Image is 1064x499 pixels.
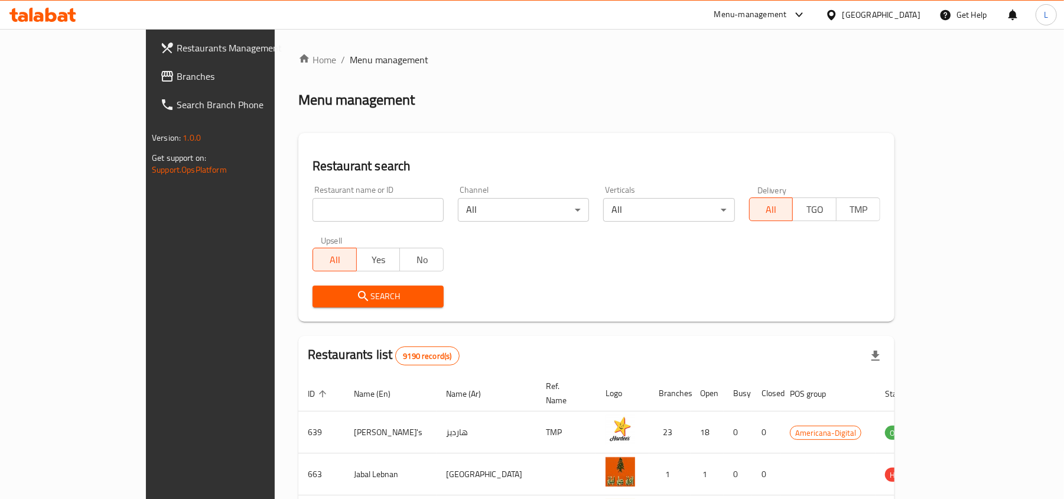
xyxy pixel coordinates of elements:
[885,468,920,482] span: HIDDEN
[298,53,894,67] nav: breadcrumb
[649,453,691,495] td: 1
[152,162,227,177] a: Support.OpsPlatform
[318,251,352,268] span: All
[362,251,396,268] span: Yes
[606,457,635,487] img: Jabal Lebnan
[841,201,876,218] span: TMP
[752,453,780,495] td: 0
[649,375,691,411] th: Branches
[321,236,343,244] label: Upsell
[885,387,923,401] span: Status
[861,342,890,370] div: Export file
[183,130,201,145] span: 1.0.0
[691,375,724,411] th: Open
[649,411,691,453] td: 23
[596,375,649,411] th: Logo
[152,150,206,166] span: Get support on:
[405,251,439,268] span: No
[724,453,752,495] td: 0
[749,197,793,221] button: All
[606,415,635,445] img: Hardee's
[177,98,314,112] span: Search Branch Phone
[344,453,437,495] td: Jabal Lebnan
[691,411,724,453] td: 18
[341,53,345,67] li: /
[356,248,401,271] button: Yes
[151,90,324,119] a: Search Branch Phone
[752,375,780,411] th: Closed
[798,201,832,218] span: TGO
[313,198,444,222] input: Search for restaurant name or ID..
[792,197,837,221] button: TGO
[714,8,787,22] div: Menu-management
[885,468,920,482] div: HIDDEN
[151,62,324,90] a: Branches
[446,387,496,401] span: Name (Ar)
[177,41,314,55] span: Restaurants Management
[790,426,861,440] span: Americana-Digital
[1044,8,1048,21] span: L
[842,8,920,21] div: [GEOGRAPHIC_DATA]
[308,387,330,401] span: ID
[691,453,724,495] td: 1
[754,201,789,218] span: All
[298,90,415,109] h2: Menu management
[322,289,434,304] span: Search
[354,387,406,401] span: Name (En)
[757,186,787,194] label: Delivery
[752,411,780,453] td: 0
[350,53,428,67] span: Menu management
[437,453,536,495] td: [GEOGRAPHIC_DATA]
[151,34,324,62] a: Restaurants Management
[313,157,880,175] h2: Restaurant search
[313,286,444,307] button: Search
[152,130,181,145] span: Version:
[536,411,596,453] td: TMP
[790,387,841,401] span: POS group
[308,346,460,365] h2: Restaurants list
[603,198,734,222] div: All
[885,426,914,440] div: OPEN
[885,426,914,440] span: OPEN
[836,197,880,221] button: TMP
[724,411,752,453] td: 0
[344,411,437,453] td: [PERSON_NAME]'s
[395,346,459,365] div: Total records count
[437,411,536,453] td: هارديز
[399,248,444,271] button: No
[458,198,589,222] div: All
[546,379,582,407] span: Ref. Name
[724,375,752,411] th: Busy
[313,248,357,271] button: All
[177,69,314,83] span: Branches
[396,351,458,362] span: 9190 record(s)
